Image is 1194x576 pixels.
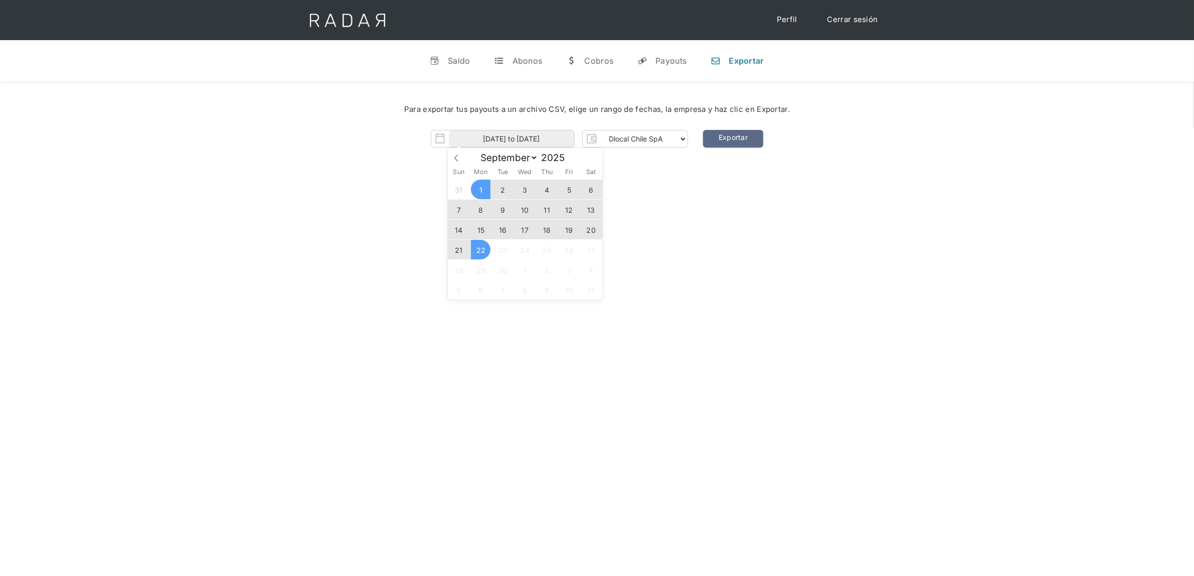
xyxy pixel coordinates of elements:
span: August 31, 2025 [449,180,468,199]
span: October 9, 2025 [537,280,557,300]
span: Mon [470,169,492,176]
span: September 1, 2025 [471,180,490,199]
div: y [637,56,647,66]
span: October 5, 2025 [449,280,468,300]
span: September 21, 2025 [449,240,468,259]
span: September 5, 2025 [559,180,579,199]
span: October 4, 2025 [581,260,601,279]
div: Exportar [729,56,764,66]
span: September 28, 2025 [449,260,468,279]
span: October 6, 2025 [471,280,490,300]
span: October 2, 2025 [537,260,557,279]
span: September 14, 2025 [449,220,468,239]
span: September 20, 2025 [581,220,601,239]
div: Para exportar tus payouts a un archivo CSV, elige un rango de fechas, la empresa y haz clic en Ex... [30,104,1164,115]
span: September 17, 2025 [515,220,535,239]
div: w [566,56,576,66]
span: September 18, 2025 [537,220,557,239]
span: September 13, 2025 [581,200,601,219]
span: October 11, 2025 [581,280,601,300]
span: September 3, 2025 [515,180,535,199]
span: September 9, 2025 [493,200,513,219]
span: September 16, 2025 [493,220,513,239]
div: Abonos [513,56,543,66]
div: n [711,56,721,66]
span: September 26, 2025 [559,240,579,259]
span: Sun [448,169,470,176]
div: Cobros [584,56,613,66]
span: Fri [558,169,580,176]
a: Cerrar sesión [817,10,888,30]
div: Payouts [655,56,687,66]
span: September 24, 2025 [515,240,535,259]
span: September 6, 2025 [581,180,601,199]
span: September 29, 2025 [471,260,490,279]
span: September 25, 2025 [537,240,557,259]
div: Saldo [448,56,470,66]
span: September 23, 2025 [493,240,513,259]
span: Thu [536,169,558,176]
a: Exportar [703,130,763,148]
span: September 12, 2025 [559,200,579,219]
span: October 3, 2025 [559,260,579,279]
span: September 4, 2025 [537,180,557,199]
input: Year [538,152,574,164]
span: September 11, 2025 [537,200,557,219]
span: September 19, 2025 [559,220,579,239]
span: September 27, 2025 [581,240,601,259]
span: Tue [492,169,514,176]
span: September 22, 2025 [471,240,490,259]
div: t [494,56,504,66]
span: September 10, 2025 [515,200,535,219]
span: October 10, 2025 [559,280,579,300]
span: October 7, 2025 [493,280,513,300]
span: October 1, 2025 [515,260,535,279]
select: Month [475,152,538,164]
form: Form [431,130,688,148]
span: Sat [580,169,602,176]
span: September 8, 2025 [471,200,490,219]
span: September 15, 2025 [471,220,490,239]
span: September 7, 2025 [449,200,468,219]
span: September 30, 2025 [493,260,513,279]
div: v [430,56,440,66]
span: October 8, 2025 [515,280,535,300]
span: Wed [514,169,536,176]
span: September 2, 2025 [493,180,513,199]
a: Perfil [767,10,807,30]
